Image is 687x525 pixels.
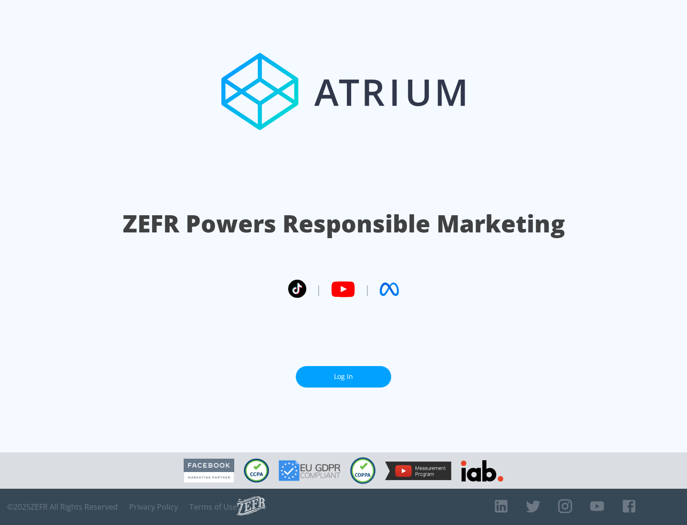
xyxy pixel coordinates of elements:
img: Facebook Marketing Partner [184,459,234,483]
a: Log In [296,366,391,388]
img: IAB [461,460,503,482]
img: YouTube Measurement Program [385,462,451,480]
img: CCPA Compliant [244,459,269,483]
a: Terms of Use [189,502,237,512]
a: Privacy Policy [129,502,178,512]
img: GDPR Compliant [279,460,341,481]
span: © 2025 ZEFR All Rights Reserved [7,502,118,512]
span: | [316,282,322,296]
span: | [364,282,370,296]
h1: ZEFR Powers Responsible Marketing [123,207,565,240]
img: COPPA Compliant [350,457,375,484]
